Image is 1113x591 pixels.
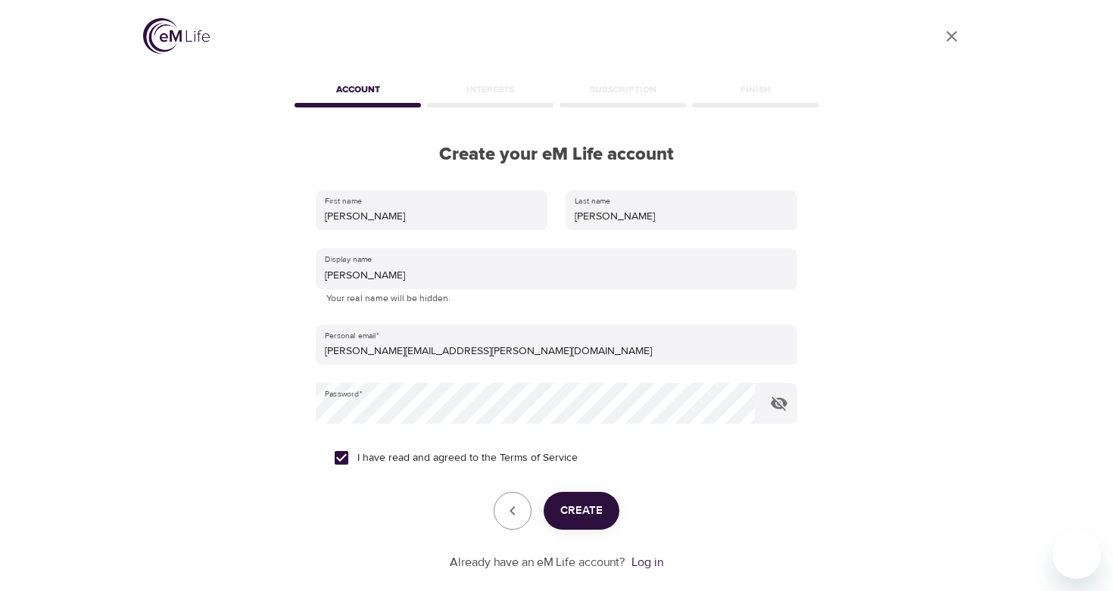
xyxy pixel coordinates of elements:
[143,18,210,54] img: logo
[560,501,603,521] span: Create
[291,144,821,166] h2: Create your eM Life account
[631,555,663,570] a: Log in
[326,291,787,306] p: Your real name will be hidden.
[934,18,970,54] a: close
[544,492,619,530] button: Create
[500,450,578,466] a: Terms of Service
[1052,530,1101,579] iframe: Button to launch messaging window
[450,554,625,571] p: Already have an eM Life account?
[357,450,578,466] span: I have read and agreed to the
